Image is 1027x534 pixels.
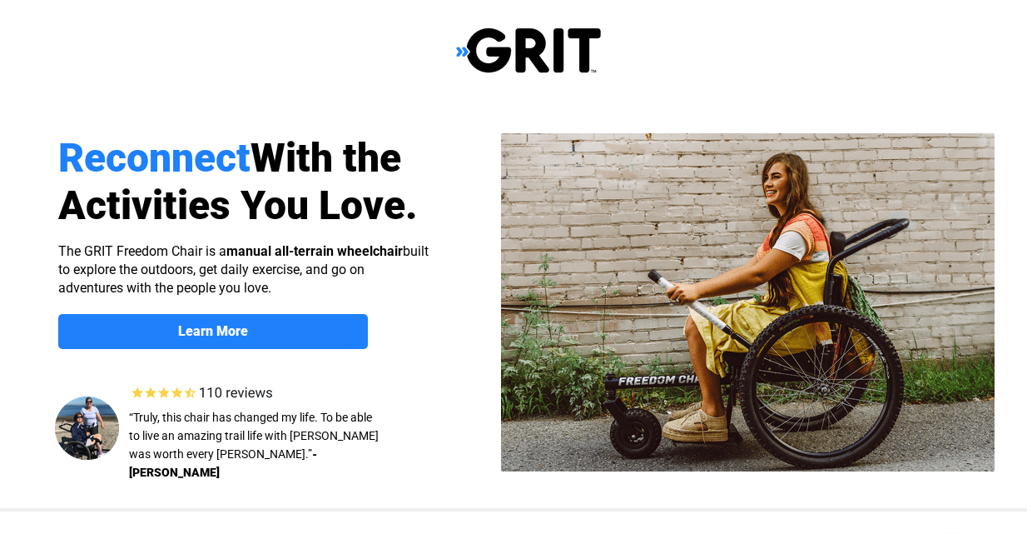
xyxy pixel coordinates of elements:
span: With the [251,134,401,182]
a: Learn More [58,314,368,349]
strong: manual all-terrain wheelchair [226,243,403,259]
strong: Learn More [178,323,248,339]
span: “Truly, this chair has changed my life. To be able to live an amazing trail life with [PERSON_NAM... [129,411,379,461]
span: Reconnect [58,134,251,182]
span: Activities You Love. [58,182,418,229]
span: The GRIT Freedom Chair is a built to explore the outdoors, get daily exercise, and go on adventur... [58,243,429,296]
